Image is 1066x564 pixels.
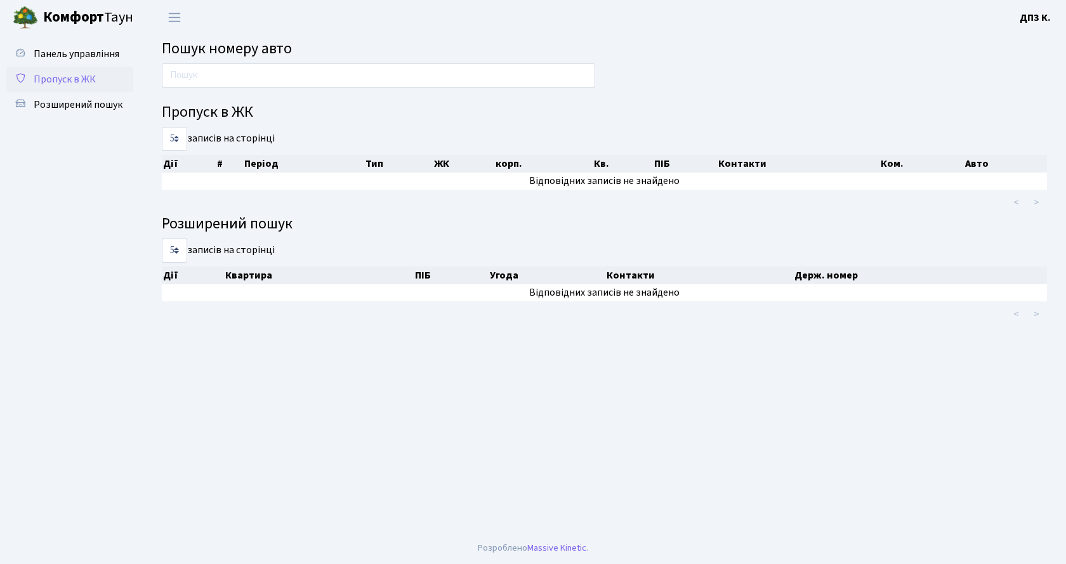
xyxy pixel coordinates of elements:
[162,173,1047,190] td: Відповідних записів не знайдено
[433,155,494,173] th: ЖК
[364,155,432,173] th: Тип
[43,7,104,27] b: Комфорт
[879,155,963,173] th: Ком.
[43,7,133,29] span: Таун
[478,541,588,555] div: Розроблено .
[414,266,488,284] th: ПІБ
[34,98,122,112] span: Розширений пошук
[216,155,243,173] th: #
[964,155,1047,173] th: Авто
[162,103,1047,122] h4: Пропуск в ЖК
[6,41,133,67] a: Панель управління
[494,155,593,173] th: корп.
[162,239,187,263] select: записів на сторінці
[793,266,1047,284] th: Держ. номер
[162,284,1047,301] td: Відповідних записів не знайдено
[162,266,224,284] th: Дії
[162,239,275,263] label: записів на сторінці
[6,67,133,92] a: Пропуск в ЖК
[527,541,586,554] a: Massive Kinetic
[159,7,190,28] button: Переключити навігацію
[224,266,414,284] th: Квартира
[243,155,364,173] th: Період
[34,72,96,86] span: Пропуск в ЖК
[1020,11,1051,25] b: ДП3 К.
[593,155,653,173] th: Кв.
[489,266,605,284] th: Угода
[162,37,292,60] span: Пошук номеру авто
[162,155,216,173] th: Дії
[717,155,879,173] th: Контакти
[162,127,275,151] label: записів на сторінці
[162,215,1047,233] h4: Розширений пошук
[605,266,793,284] th: Контакти
[34,47,119,61] span: Панель управління
[13,5,38,30] img: logo.png
[162,127,187,151] select: записів на сторінці
[653,155,717,173] th: ПІБ
[162,63,595,88] input: Пошук
[1020,10,1051,25] a: ДП3 К.
[6,92,133,117] a: Розширений пошук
